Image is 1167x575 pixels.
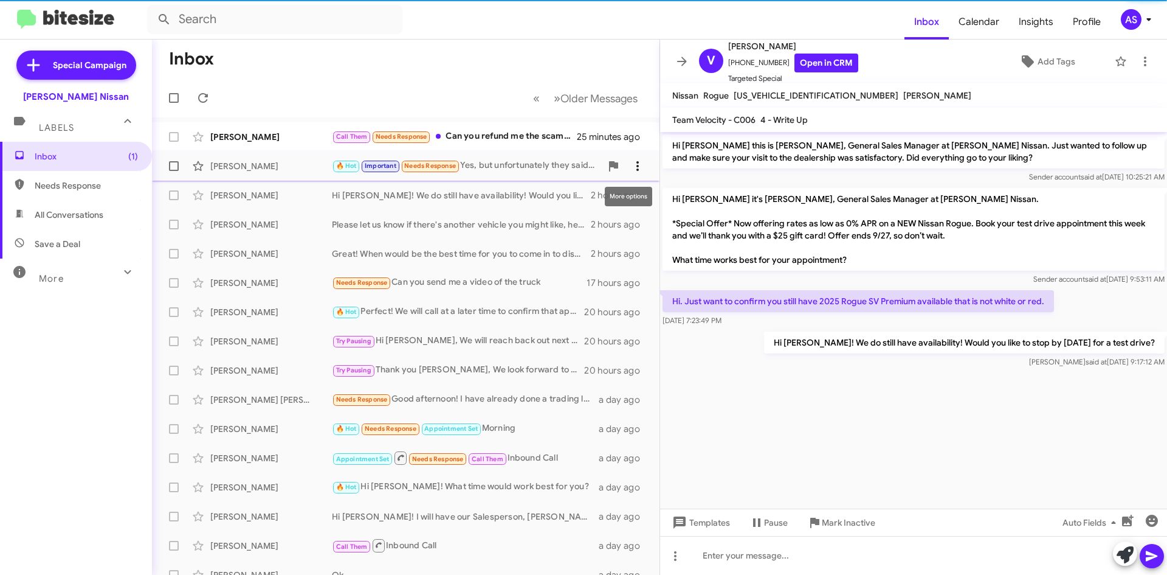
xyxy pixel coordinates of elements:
div: [PERSON_NAME] [210,277,332,289]
div: a day ago [599,481,650,493]
span: [PERSON_NAME] [903,90,971,101]
span: Call Them [336,543,368,551]
div: [PERSON_NAME] [PERSON_NAME] [210,394,332,406]
div: a day ago [599,511,650,523]
span: All Conversations [35,209,103,221]
button: AS [1110,9,1154,30]
span: Pause [764,512,788,534]
span: 🔥 Hot [336,483,357,491]
button: Pause [740,512,797,534]
span: « [533,91,540,106]
span: » [554,91,560,106]
span: Special Campaign [53,59,126,71]
button: Next [546,86,645,111]
span: Try Pausing [336,366,371,374]
div: [PERSON_NAME] [210,540,332,552]
div: [PERSON_NAME] [210,189,332,201]
div: a day ago [599,540,650,552]
span: Auto Fields [1062,512,1121,534]
a: Insights [1009,4,1063,40]
div: a day ago [599,394,650,406]
div: 17 hours ago [587,277,650,289]
div: Thank you [PERSON_NAME], We look forward to meeting with you! [332,363,584,377]
span: [PERSON_NAME] [DATE] 9:17:12 AM [1029,357,1165,366]
span: said at [1081,172,1102,181]
span: Call Them [472,455,503,463]
div: 20 hours ago [584,306,650,318]
span: said at [1085,274,1106,284]
span: 4 - Write Up [760,114,808,125]
div: Great! When would be the best time for you to come in to discuss your vehicle? Let me know! [332,248,591,260]
input: Search [147,5,402,34]
button: Mark Inactive [797,512,885,534]
p: Hi [PERSON_NAME]! We do still have availability! Would you like to stop by [DATE] for a test drive? [764,332,1165,354]
div: 2 hours ago [591,248,650,260]
span: V [707,51,715,71]
span: Needs Response [412,455,464,463]
button: Previous [526,86,547,111]
div: Hi [PERSON_NAME], We will reach back out next week, and see when it's a better time for you! [332,334,584,348]
div: [PERSON_NAME] [210,306,332,318]
span: 🔥 Hot [336,308,357,316]
div: [PERSON_NAME] [210,248,332,260]
div: Hi [PERSON_NAME]! What time would work best for you? [332,480,599,494]
div: Good afternoon! I have already done a trading last night with the assistance of [PERSON_NAME] [332,392,599,406]
a: Inbox [904,4,949,40]
button: Add Tags [984,51,1109,72]
div: [PERSON_NAME] [210,452,332,464]
div: Inbound Call [332,450,599,465]
a: Calendar [949,4,1009,40]
div: Can you refund me the scam of Nissan finance in my account of lying to me about balance status an... [332,130,577,144]
nav: Page navigation example [526,86,645,111]
span: Call Them [336,133,368,141]
div: [PERSON_NAME] [210,364,332,377]
div: [PERSON_NAME] [210,160,332,172]
span: Important [365,162,396,170]
p: Hi [PERSON_NAME] it's [PERSON_NAME], General Sales Manager at [PERSON_NAME] Nissan. *Special Offe... [663,188,1165,271]
span: 🔥 Hot [336,162,357,170]
span: Save a Deal [35,238,80,250]
div: [PERSON_NAME] [210,131,332,143]
span: Needs Response [35,179,138,192]
span: More [39,273,64,284]
span: Needs Response [404,162,456,170]
div: [PERSON_NAME] Nissan [23,91,129,103]
div: Yes, but unfortunately they said I wouldn't qualify even if I traded in 2 vehicles. It was funny ... [332,159,601,173]
span: Nissan [672,90,698,101]
span: Needs Response [376,133,427,141]
button: Templates [660,512,740,534]
div: 20 hours ago [584,364,650,377]
div: Perfect! We will call at a later time to confirm that appointment with you, Thank you [PERSON_NAME]! [332,305,584,319]
div: Inbound Call [332,538,599,553]
span: Needs Response [336,396,388,403]
span: Sender account [DATE] 9:53:11 AM [1033,274,1165,284]
div: Hi [PERSON_NAME]! I will have our Salesperson, [PERSON_NAME], send you the breakdown shortly! [332,511,599,523]
span: said at [1086,357,1107,366]
div: Morning [332,422,599,436]
span: Older Messages [560,92,638,105]
div: AS [1121,9,1141,30]
div: 25 minutes ago [577,131,650,143]
div: Hi [PERSON_NAME]! We do still have availability! Would you like to stop by [DATE] for a test drive? [332,189,591,201]
span: Appointment Set [336,455,390,463]
div: 20 hours ago [584,335,650,347]
button: Auto Fields [1053,512,1131,534]
span: [DATE] 7:23:49 PM [663,316,721,325]
a: Special Campaign [16,51,136,80]
div: [PERSON_NAME] [210,511,332,523]
div: [PERSON_NAME] [210,481,332,493]
a: Profile [1063,4,1110,40]
div: [PERSON_NAME] [210,423,332,435]
span: [US_VEHICLE_IDENTIFICATION_NUMBER] [734,90,898,101]
h1: Inbox [169,49,214,69]
span: Team Velocity - C006 [672,114,756,125]
span: [PHONE_NUMBER] [728,54,858,72]
a: Open in CRM [794,54,858,72]
span: (1) [128,150,138,162]
div: More options [605,187,652,206]
p: Hi [PERSON_NAME] this is [PERSON_NAME], General Sales Manager at [PERSON_NAME] Nissan. Just wante... [663,134,1165,169]
span: [PERSON_NAME] [728,39,858,54]
span: Sender account [DATE] 10:25:21 AM [1029,172,1165,181]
